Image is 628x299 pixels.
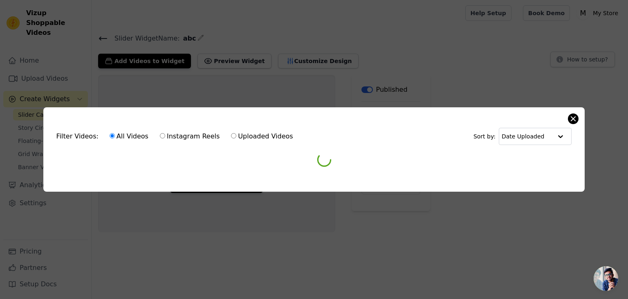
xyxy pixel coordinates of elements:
[56,127,298,146] div: Filter Videos:
[159,131,220,142] label: Instagram Reels
[109,131,149,142] label: All Videos
[568,114,578,124] button: Close modal
[594,266,618,291] div: Open chat
[473,128,572,145] div: Sort by:
[231,131,293,142] label: Uploaded Videos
